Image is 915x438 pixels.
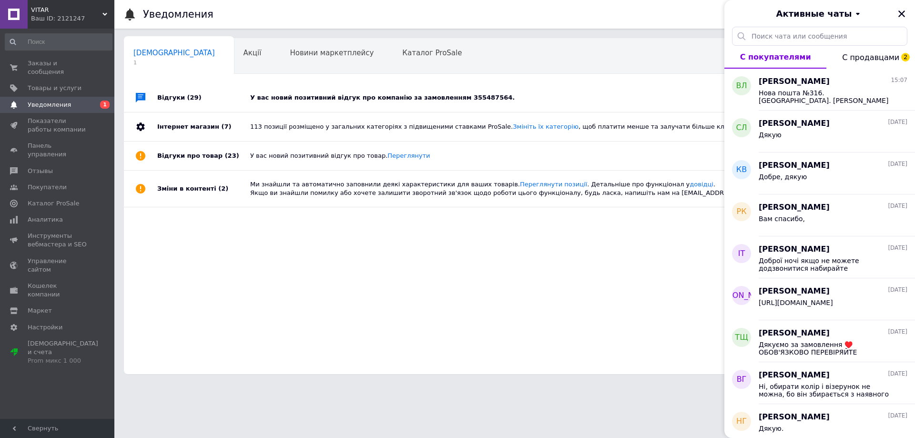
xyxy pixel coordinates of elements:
span: [PERSON_NAME] [759,160,830,171]
span: (23) [225,152,239,159]
span: [PERSON_NAME] [759,328,830,339]
span: ВЛ [736,81,747,92]
span: [PERSON_NAME] [759,412,830,423]
span: Ні, обирати колір і візерунок не можна, бо він збирається з наявного посуду [759,383,894,398]
span: Заказы и сообщения [28,59,88,76]
span: ВГ [737,374,747,385]
span: [DATE] [888,328,907,336]
span: КВ [736,164,747,175]
button: С покупателями [724,46,826,69]
span: Новини маркетплейсу [290,49,374,57]
span: [PERSON_NAME] [759,202,830,213]
input: Поиск [5,33,112,51]
span: VITAR [31,6,102,14]
span: [DATE] [888,202,907,210]
span: Каталог ProSale [402,49,462,57]
button: РК[PERSON_NAME][DATE]Вам спасибо, [724,194,915,236]
span: Добре, дякую [759,173,807,181]
span: [DEMOGRAPHIC_DATA] [133,49,215,57]
a: Переглянути позиції [520,181,587,188]
div: Ваш ID: 2121247 [31,14,114,23]
span: С покупателями [740,52,811,61]
span: [PERSON_NAME] [759,286,830,297]
span: [DATE] [888,286,907,294]
span: НГ [736,416,747,427]
span: 15:07 [891,76,907,84]
div: Зміни в контенті [157,171,250,207]
span: Вам спасибо, [759,215,805,223]
button: [PERSON_NAME][PERSON_NAME][DATE][URL][DOMAIN_NAME] [724,278,915,320]
span: Покупатели [28,183,67,192]
span: (7) [221,123,231,130]
span: 1 [133,59,215,66]
span: [PERSON_NAME] [710,290,773,301]
a: Переглянути [387,152,430,159]
span: [PERSON_NAME] [759,370,830,381]
h1: Уведомления [143,9,213,20]
div: У вас новий позитивний відгук про компанію за замовленням 355487564. [250,93,801,102]
span: Нова пошта №316. [GEOGRAPHIC_DATA]. [PERSON_NAME][STREET_ADDRESS] [759,89,894,104]
span: Управление сайтом [28,257,88,274]
a: довідці [690,181,713,188]
span: Доброї ночі якщо не можете додзвонитися набирайте [PERSON_NAME]) [759,257,894,272]
span: іт [738,248,745,259]
span: Инструменты вебмастера и SEO [28,232,88,249]
button: іт[PERSON_NAME][DATE]Доброї ночі якщо не можете додзвонитися набирайте [PERSON_NAME]) [724,236,915,278]
span: ТЩ [735,332,748,343]
button: СЛ[PERSON_NAME][DATE]Дякую [724,111,915,153]
button: ТЩ[PERSON_NAME][DATE]Дякуємо за замовлення ♥️ ОБОВ'ЯЗКОВО ПЕРЕВІРЯЙТЕ ПОСИЛОЧКУ ПРИ ОТРИМАННІ НА ... [724,320,915,362]
button: ВЛ[PERSON_NAME]15:07Нова пошта №316. [GEOGRAPHIC_DATA]. [PERSON_NAME][STREET_ADDRESS] [724,69,915,111]
span: Показатели работы компании [28,117,88,134]
span: [PERSON_NAME] [759,244,830,255]
button: ВГ[PERSON_NAME][DATE]Ні, обирати колір і візерунок не можна, бо він збирається з наявного посуду [724,362,915,404]
span: Маркет [28,306,52,315]
div: Відгуки про товар [157,142,250,170]
span: Товары и услуги [28,84,81,92]
div: Відгуки [157,83,250,112]
span: 2 [901,53,910,61]
span: [PERSON_NAME] [759,118,830,129]
span: Дякуємо за замовлення ♥️ ОБОВ'ЯЗКОВО ПЕРЕВІРЯЙТЕ ПОСИЛОЧКУ ПРИ ОТРИМАННІ НА ПОШКОДЖЕННЯ📦 у виявле... [759,341,894,356]
span: Акції [244,49,262,57]
span: Кошелек компании [28,282,88,299]
span: [DATE] [888,412,907,420]
span: 1 [100,101,110,109]
div: У вас новий позитивний відгук про товар. [250,152,801,160]
button: Закрыть [896,8,907,20]
span: СЛ [736,122,747,133]
span: [DEMOGRAPHIC_DATA] и счета [28,339,98,366]
input: Поиск чата или сообщения [732,27,907,46]
div: 113 позиції розміщено у загальних категоріях з підвищеними ставками ProSale. , щоб платити менше ... [250,122,801,131]
span: Аналитика [28,215,63,224]
button: С продавцами2 [826,46,915,69]
span: РК [736,206,746,217]
span: [DATE] [888,160,907,168]
div: Ми знайшли та автоматично заповнили деякі характеристики для ваших товарів. . Детальніше про функ... [250,180,801,197]
span: (2) [218,185,228,192]
span: Дякую. [759,425,783,432]
span: (29) [187,94,202,101]
span: [PERSON_NAME] [759,76,830,87]
span: Активные чаты [776,8,852,20]
span: Дякую [759,131,782,139]
span: Уведомления [28,101,71,109]
span: [DATE] [888,370,907,378]
span: С продавцами [842,53,899,62]
a: Змініть їх категорію [513,123,579,130]
span: Каталог ProSale [28,199,79,208]
span: Настройки [28,323,62,332]
button: Активные чаты [751,8,888,20]
button: КВ[PERSON_NAME][DATE]Добре, дякую [724,153,915,194]
span: [DATE] [888,118,907,126]
div: Інтернет магазин [157,112,250,141]
span: [DATE] [888,244,907,252]
span: Панель управления [28,142,88,159]
span: [URL][DOMAIN_NAME] [759,299,833,306]
span: Отзывы [28,167,53,175]
div: Prom микс 1 000 [28,357,98,365]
